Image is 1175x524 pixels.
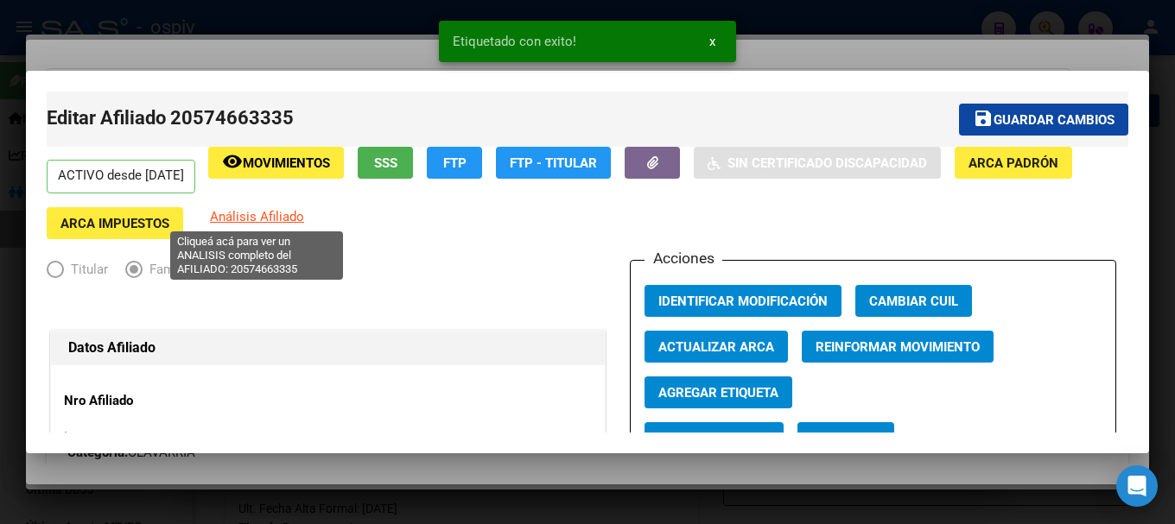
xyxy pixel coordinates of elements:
[727,155,927,171] span: Sin Certificado Discapacidad
[658,385,778,401] span: Agregar Etiqueta
[695,26,729,57] button: x
[869,294,958,309] span: Cambiar CUIL
[64,260,108,280] span: Titular
[374,155,397,171] span: SSS
[645,376,792,408] button: Agregar Etiqueta
[47,207,183,239] button: ARCA Impuestos
[496,147,611,179] button: FTP - Titular
[443,155,467,171] span: FTP
[208,147,344,179] button: Movimientos
[210,209,304,224] span: Análisis Afiliado
[816,339,980,355] span: Reinformar Movimiento
[959,104,1128,136] button: Guardar cambios
[243,155,330,171] span: Movimientos
[969,155,1058,171] span: ARCA Padrón
[510,155,597,171] span: FTP - Titular
[64,391,222,411] p: Nro Afiliado
[222,151,243,172] mat-icon: remove_red_eye
[694,147,941,179] button: Sin Certificado Discapacidad
[802,331,994,363] button: Reinformar Movimiento
[143,260,196,280] span: Familiar
[709,34,715,49] span: x
[60,216,169,231] span: ARCA Impuestos
[358,147,413,179] button: SSS
[855,285,972,317] button: Cambiar CUIL
[47,160,195,193] p: ACTIVO desde [DATE]
[658,339,774,355] span: Actualizar ARCA
[955,147,1072,179] button: ARCA Padrón
[68,338,587,358] h1: Datos Afiliado
[994,112,1115,128] span: Guardar cambios
[645,285,842,317] button: Identificar Modificación
[658,294,828,309] span: Identificar Modificación
[453,33,576,50] span: Etiquetado con exito!
[811,431,880,446] span: Categoria
[1116,465,1158,507] div: Open Intercom Messenger
[658,431,770,446] span: Vencimiento PMI
[427,147,482,179] button: FTP
[47,107,294,129] span: Editar Afiliado 20574663335
[47,265,213,281] mat-radio-group: Elija una opción
[973,108,994,129] mat-icon: save
[645,331,788,363] button: Actualizar ARCA
[645,247,722,269] h3: Acciones
[645,422,784,454] button: Vencimiento PMI
[797,422,894,454] button: Categoria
